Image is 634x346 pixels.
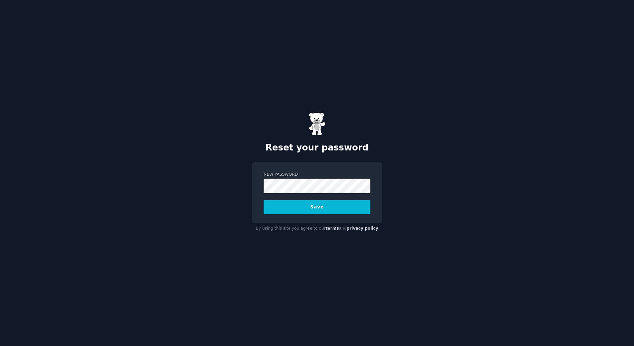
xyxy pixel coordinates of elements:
div: By using this site you agree to our and [252,223,382,234]
h2: Reset your password [252,143,382,153]
img: Gummy Bear [309,112,325,136]
button: Save [264,200,370,214]
label: New Password [264,172,370,178]
a: privacy policy [347,226,378,231]
a: terms [326,226,339,231]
